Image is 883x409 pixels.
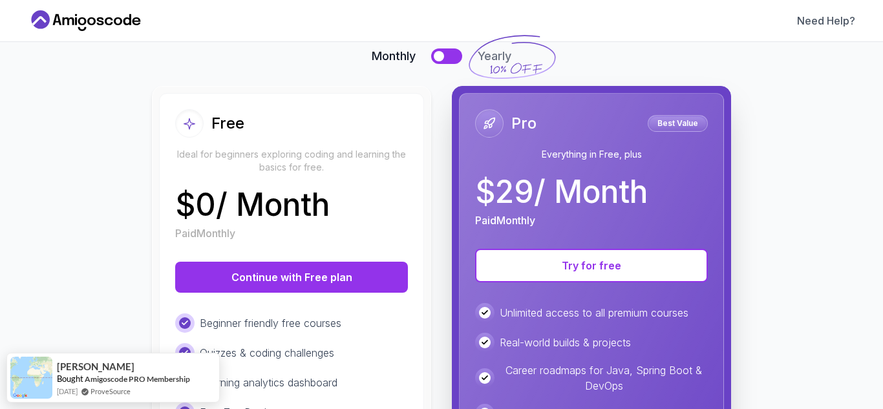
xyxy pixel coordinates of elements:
p: Paid Monthly [175,225,235,241]
h2: Pro [511,113,537,134]
a: Amigoscode PRO Membership [85,374,190,384]
button: Try for free [475,249,708,282]
img: provesource social proof notification image [10,357,52,399]
span: Bought [57,373,83,384]
p: Everything in Free, plus [475,148,708,161]
p: Unlimited access to all premium courses [500,305,688,320]
p: Career roadmaps for Java, Spring Boot & DevOps [500,362,708,393]
h2: Free [211,113,244,134]
p: Best Value [650,117,706,130]
p: Learning analytics dashboard [200,375,337,390]
button: Continue with Free plan [175,262,408,293]
span: [PERSON_NAME] [57,361,134,372]
span: Monthly [372,47,416,65]
a: ProveSource [90,387,131,395]
p: Ideal for beginners exploring coding and learning the basics for free. [175,148,408,174]
span: [DATE] [57,386,78,397]
p: Paid Monthly [475,213,535,228]
p: $ 29 / Month [475,176,648,207]
p: Quizzes & coding challenges [200,345,334,361]
p: $ 0 / Month [175,189,330,220]
p: Real-world builds & projects [500,335,631,350]
p: Beginner friendly free courses [200,315,341,331]
a: Need Help? [797,13,855,28]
